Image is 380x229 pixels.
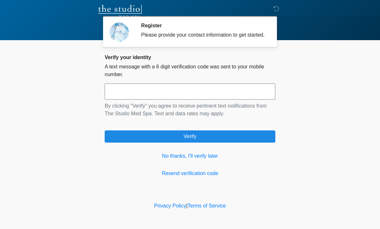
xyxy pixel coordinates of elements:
[105,130,275,143] button: Verify
[109,22,129,42] img: Agent Avatar
[105,152,275,160] a: No thanks, I'll verify later
[186,203,187,208] a: |
[141,31,266,39] div: Please provide your contact information to get started.
[141,22,266,29] h2: Register
[105,54,275,60] h2: Verify your identity
[154,203,186,208] a: Privacy Policy
[105,63,275,78] p: A text message with a 6 digit verification code was sent to your mobile number.
[105,170,275,177] a: Resend verification code
[98,5,142,18] img: The Studio Med Spa Logo
[187,203,226,208] a: Terms of Service
[105,102,275,118] p: By clicking "Verify" you agree to receive pertinent text notifications from The Studio Med Spa. T...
